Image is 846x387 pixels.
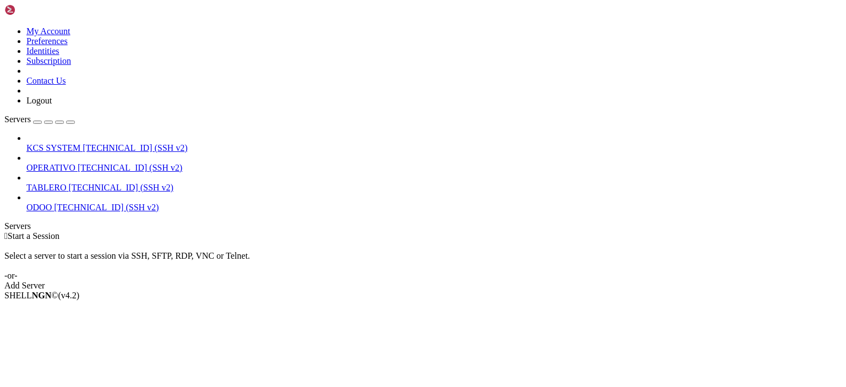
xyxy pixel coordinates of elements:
span: KCS SYSTEM [26,143,80,152]
span: TABLERO [26,183,67,192]
li: TABLERO [TECHNICAL_ID] (SSH v2) [26,173,842,193]
span: [TECHNICAL_ID] (SSH v2) [78,163,182,172]
span: SHELL © [4,291,79,300]
li: ODOO [TECHNICAL_ID] (SSH v2) [26,193,842,212]
span: OPERATIVO [26,163,75,172]
b: NGN [32,291,52,300]
img: Shellngn [4,4,68,15]
span: Servers [4,115,31,124]
a: Identities [26,46,59,56]
span: [TECHNICAL_ID] (SSH v2) [69,183,173,192]
span: Start a Session [8,231,59,241]
li: OPERATIVO [TECHNICAL_ID] (SSH v2) [26,153,842,173]
a: Subscription [26,56,71,66]
a: Logout [26,96,52,105]
div: Servers [4,221,842,231]
a: Preferences [26,36,68,46]
span:  [4,231,8,241]
a: My Account [26,26,70,36]
a: Contact Us [26,76,66,85]
span: [TECHNICAL_ID] (SSH v2) [83,143,187,152]
a: OPERATIVO [TECHNICAL_ID] (SSH v2) [26,163,842,173]
span: [TECHNICAL_ID] (SSH v2) [54,203,159,212]
div: Select a server to start a session via SSH, SFTP, RDP, VNC or Telnet. -or- [4,241,842,281]
span: ODOO [26,203,52,212]
a: KCS SYSTEM [TECHNICAL_ID] (SSH v2) [26,143,842,153]
a: ODOO [TECHNICAL_ID] (SSH v2) [26,203,842,212]
div: Add Server [4,281,842,291]
li: KCS SYSTEM [TECHNICAL_ID] (SSH v2) [26,133,842,153]
a: Servers [4,115,75,124]
span: 4.2.0 [58,291,80,300]
a: TABLERO [TECHNICAL_ID] (SSH v2) [26,183,842,193]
